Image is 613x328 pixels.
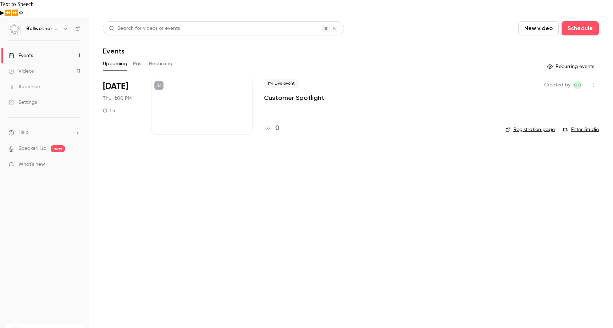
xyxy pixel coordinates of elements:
span: Help [18,129,29,136]
button: Settings [18,9,23,17]
button: Recurring events [544,61,599,72]
span: new [51,145,65,152]
li: help-dropdown-opener [9,129,80,136]
div: Events [9,52,33,59]
button: Schedule [562,21,599,35]
span: [DATE] [103,81,128,92]
span: Live event [264,79,299,88]
iframe: Noticeable Trigger [72,162,80,168]
button: Previous [4,9,11,17]
div: 1 h [103,108,115,113]
button: Past [133,58,143,69]
span: Gabrielle Oliveira [573,81,582,89]
a: Enter Studio [563,126,599,133]
div: Search for videos or events [109,25,180,32]
h1: Events [103,47,125,55]
button: Recurring [149,58,173,69]
button: Forward [11,9,18,17]
div: Settings [9,99,37,106]
a: SpeakerHub [18,145,46,152]
button: Upcoming [103,58,127,69]
span: Thu, 1:00 PM [103,95,132,102]
span: Created by [544,81,570,89]
a: 0 [264,124,279,133]
img: Bellwether Coffee [9,23,20,34]
h6: Bellwether Coffee [26,25,60,32]
span: What's new [18,161,45,168]
span: GO [574,81,581,89]
div: Videos [9,68,34,75]
button: New video [518,21,559,35]
a: Customer Spotlight [264,94,324,102]
div: Audience [9,83,40,90]
a: Registration page [506,126,555,133]
h4: 0 [275,124,279,133]
div: Oct 2 Thu, 11:00 AM (America/Los Angeles) [103,78,140,135]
